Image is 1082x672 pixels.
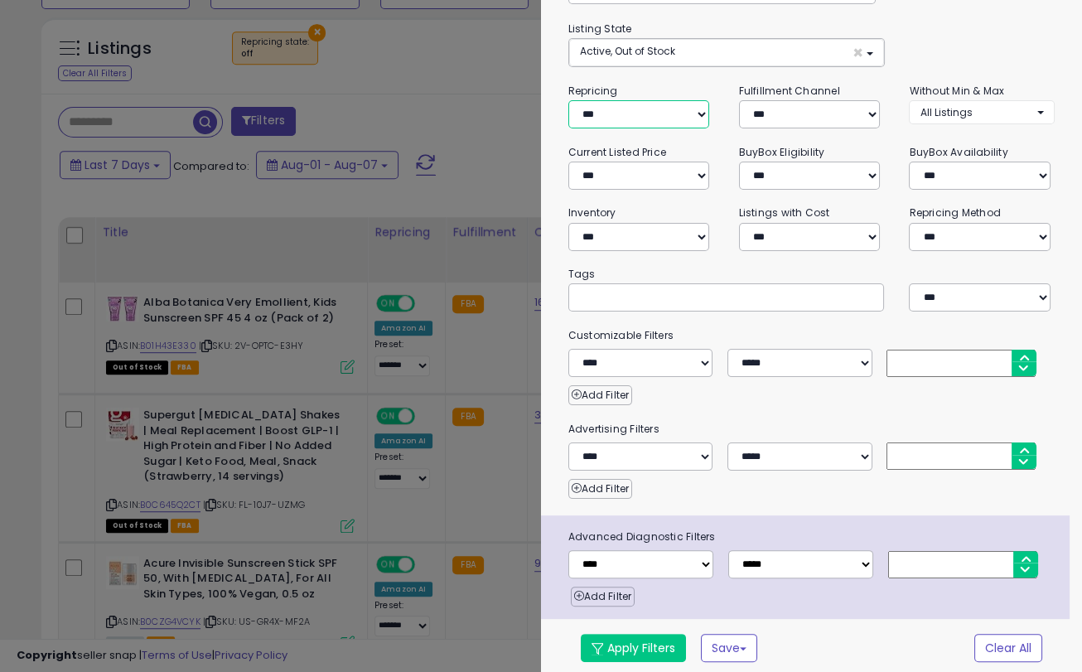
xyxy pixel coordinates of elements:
[568,22,632,36] small: Listing State
[853,44,863,61] span: ×
[556,326,1068,345] small: Customizable Filters
[568,205,616,220] small: Inventory
[909,100,1055,124] button: All Listings
[909,205,1001,220] small: Repricing Method
[739,205,830,220] small: Listings with Cost
[739,84,840,98] small: Fulfillment Channel
[568,385,632,405] button: Add Filter
[920,105,972,119] span: All Listings
[974,634,1042,662] button: Clear All
[580,44,675,58] span: Active, Out of Stock
[556,528,1070,546] span: Advanced Diagnostic Filters
[909,84,1004,98] small: Without Min & Max
[568,145,666,159] small: Current Listed Price
[571,587,635,607] button: Add Filter
[568,84,618,98] small: Repricing
[569,39,884,66] button: Active, Out of Stock ×
[739,145,825,159] small: BuyBox Eligibility
[581,634,686,662] button: Apply Filters
[701,634,757,662] button: Save
[556,265,1068,283] small: Tags
[556,420,1068,438] small: Advertising Filters
[909,145,1007,159] small: BuyBox Availability
[568,479,632,499] button: Add Filter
